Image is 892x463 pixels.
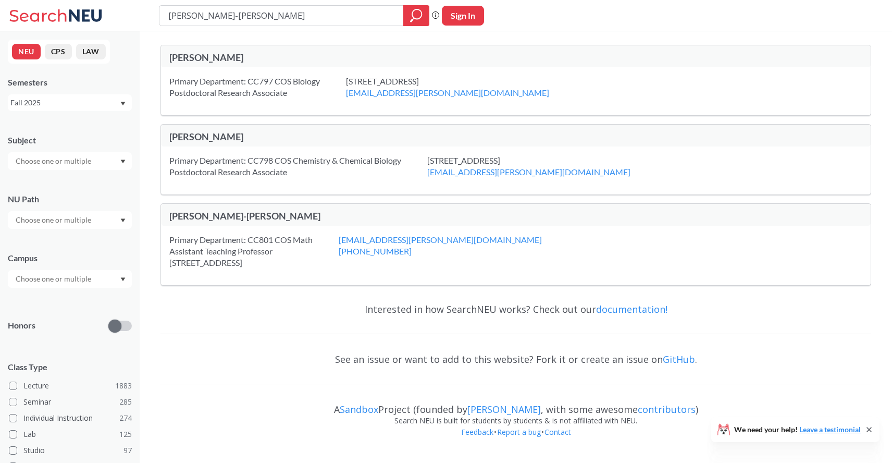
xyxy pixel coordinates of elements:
[346,76,575,99] div: [STREET_ADDRESS]
[169,52,516,63] div: [PERSON_NAME]
[8,361,132,373] span: Class Type
[10,214,98,226] input: Choose one or multiple
[410,8,423,23] svg: magnifying glass
[160,344,871,374] div: See an issue or want to add to this website? Fork it or create an issue on .
[8,211,132,229] div: Dropdown arrow
[8,94,132,111] div: Fall 2025Dropdown arrow
[120,102,126,106] svg: Dropdown arrow
[115,380,132,392] span: 1883
[799,425,861,434] a: Leave a testimonial
[403,5,429,26] div: magnifying glass
[8,135,132,146] div: Subject
[9,444,132,457] label: Studio
[9,395,132,409] label: Seminar
[119,396,132,408] span: 285
[167,7,396,25] input: Class, professor, course number, "phrase"
[169,131,516,142] div: [PERSON_NAME]
[339,246,412,256] a: [PHONE_NUMBER]
[160,427,871,454] div: • •
[427,155,656,178] div: [STREET_ADDRESS]
[8,252,132,264] div: Campus
[10,155,98,167] input: Choose one or multiple
[427,167,630,177] a: [EMAIL_ADDRESS][PERSON_NAME][DOMAIN_NAME]
[169,76,346,99] div: Primary Department: CC797 COS Biology Postdoctoral Research Associate
[346,88,549,98] a: [EMAIL_ADDRESS][PERSON_NAME][DOMAIN_NAME]
[119,412,132,424] span: 274
[638,403,696,416] a: contributors
[9,379,132,393] label: Lecture
[663,353,695,365] a: GitHub
[497,427,541,437] a: Report a bug
[10,273,98,285] input: Choose one or multiple
[9,411,132,425] label: Individual Instruction
[160,294,871,324] div: Interested in how SearchNEU works? Check out our
[339,235,542,245] a: [EMAIL_ADDRESS][PERSON_NAME][DOMAIN_NAME]
[340,403,378,416] a: Sandbox
[9,428,132,441] label: Lab
[461,427,494,437] a: Feedback
[8,152,132,170] div: Dropdown arrow
[120,218,126,223] svg: Dropdown arrow
[8,193,132,205] div: NU Path
[119,429,132,440] span: 125
[160,394,871,415] div: A Project (founded by , with some awesome )
[169,155,427,178] div: Primary Department: CC798 COS Chemistry & Chemical Biology Postdoctoral Research Associate
[169,234,339,269] div: Primary Department: CC801 COS Math Assistant Teaching Professor [STREET_ADDRESS]
[8,320,35,332] p: Honors
[120,160,126,164] svg: Dropdown arrow
[12,44,41,59] button: NEU
[45,44,72,59] button: CPS
[169,210,516,222] div: [PERSON_NAME]-[PERSON_NAME]
[596,303,667,315] a: documentation!
[734,426,861,433] span: We need your help!
[120,277,126,282] svg: Dropdown arrow
[10,97,119,108] div: Fall 2025
[8,77,132,88] div: Semesters
[76,44,106,59] button: LAW
[123,445,132,456] span: 97
[442,6,484,26] button: Sign In
[467,403,541,416] a: [PERSON_NAME]
[160,415,871,427] div: Search NEU is built for students by students & is not affiliated with NEU.
[8,270,132,288] div: Dropdown arrow
[544,427,572,437] a: Contact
